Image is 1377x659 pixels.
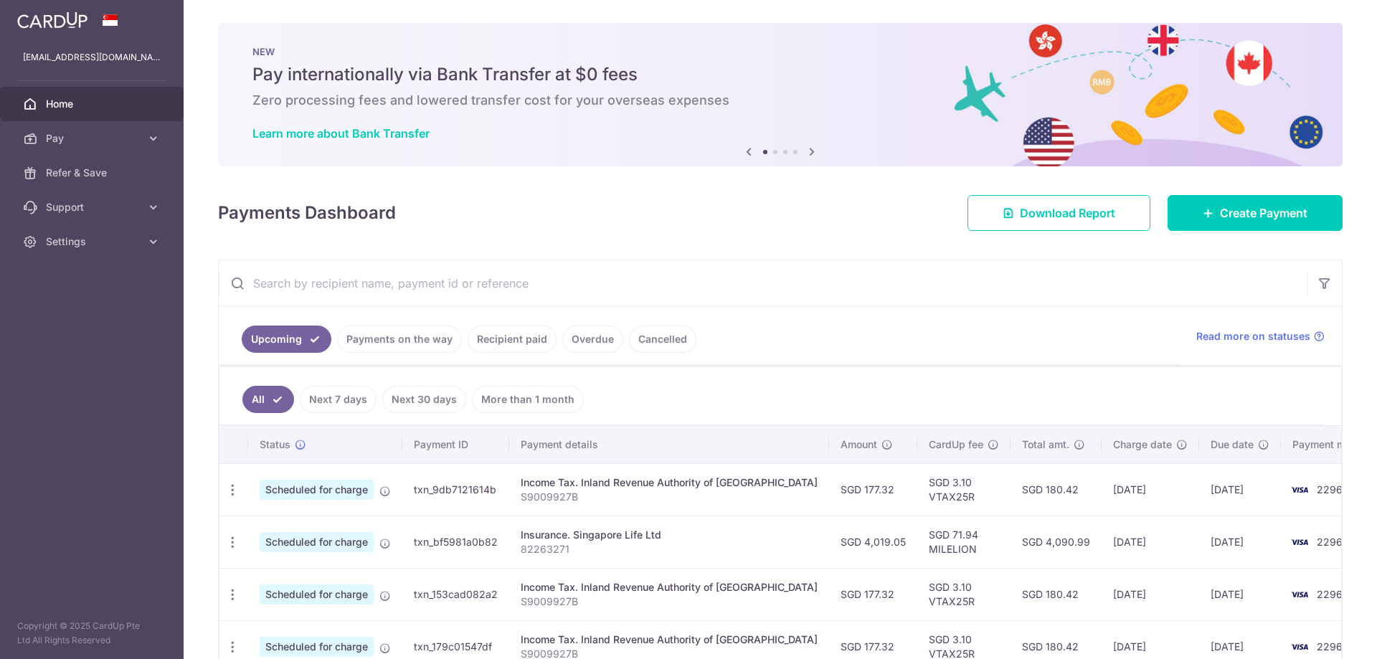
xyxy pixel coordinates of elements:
span: Scheduled for charge [260,532,374,552]
a: Create Payment [1168,195,1343,231]
span: Home [46,97,141,111]
span: Scheduled for charge [260,584,374,605]
th: Payment ID [402,426,509,463]
td: SGD 4,019.05 [829,516,917,568]
img: Bank Card [1285,638,1314,655]
span: Status [260,437,290,452]
a: Download Report [967,195,1150,231]
span: Create Payment [1220,204,1307,222]
span: 2296 [1317,536,1343,548]
div: Income Tax. Inland Revenue Authority of [GEOGRAPHIC_DATA] [521,475,818,490]
span: Scheduled for charge [260,480,374,500]
td: SGD 3.10 VTAX25R [917,568,1011,620]
a: Upcoming [242,326,331,353]
td: SGD 71.94 MILELION [917,516,1011,568]
p: 82263271 [521,542,818,556]
td: SGD 177.32 [829,568,917,620]
h5: Pay internationally via Bank Transfer at $0 fees [252,63,1308,86]
img: Bank Card [1285,481,1314,498]
img: Bank Card [1285,586,1314,603]
div: Insurance. Singapore Life Ltd [521,528,818,542]
td: SGD 4,090.99 [1011,516,1102,568]
img: Bank transfer banner [218,23,1343,166]
td: [DATE] [1102,516,1199,568]
span: CardUp fee [929,437,983,452]
img: CardUp [17,11,87,29]
td: [DATE] [1102,463,1199,516]
div: Income Tax. Inland Revenue Authority of [GEOGRAPHIC_DATA] [521,632,818,647]
p: NEW [252,46,1308,57]
td: txn_9db7121614b [402,463,509,516]
a: All [242,386,294,413]
span: Due date [1211,437,1254,452]
span: Read more on statuses [1196,329,1310,343]
span: Charge date [1113,437,1172,452]
td: txn_153cad082a2 [402,568,509,620]
span: 2296 [1317,483,1343,496]
span: 2296 [1317,640,1343,653]
span: Refer & Save [46,166,141,180]
td: SGD 177.32 [829,463,917,516]
a: Cancelled [629,326,696,353]
td: txn_bf5981a0b82 [402,516,509,568]
div: Income Tax. Inland Revenue Authority of [GEOGRAPHIC_DATA] [521,580,818,594]
span: Settings [46,234,141,249]
a: Learn more about Bank Transfer [252,126,430,141]
a: Next 7 days [300,386,377,413]
a: Recipient paid [468,326,557,353]
p: S9009927B [521,594,818,609]
span: Support [46,200,141,214]
span: Pay [46,131,141,146]
input: Search by recipient name, payment id or reference [219,260,1307,306]
img: Bank Card [1285,534,1314,551]
span: Scheduled for charge [260,637,374,657]
th: Payment details [509,426,829,463]
td: SGD 180.42 [1011,463,1102,516]
a: Next 30 days [382,386,466,413]
td: SGD 3.10 VTAX25R [917,463,1011,516]
span: 2296 [1317,588,1343,600]
p: S9009927B [521,490,818,504]
a: More than 1 month [472,386,584,413]
span: Total amt. [1022,437,1069,452]
span: Download Report [1020,204,1115,222]
a: Overdue [562,326,623,353]
a: Read more on statuses [1196,329,1325,343]
td: [DATE] [1199,516,1281,568]
h6: Zero processing fees and lowered transfer cost for your overseas expenses [252,92,1308,109]
p: [EMAIL_ADDRESS][DOMAIN_NAME] [23,50,161,65]
td: SGD 180.42 [1011,568,1102,620]
td: [DATE] [1102,568,1199,620]
td: [DATE] [1199,568,1281,620]
h4: Payments Dashboard [218,200,396,226]
a: Payments on the way [337,326,462,353]
span: Amount [841,437,877,452]
td: [DATE] [1199,463,1281,516]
